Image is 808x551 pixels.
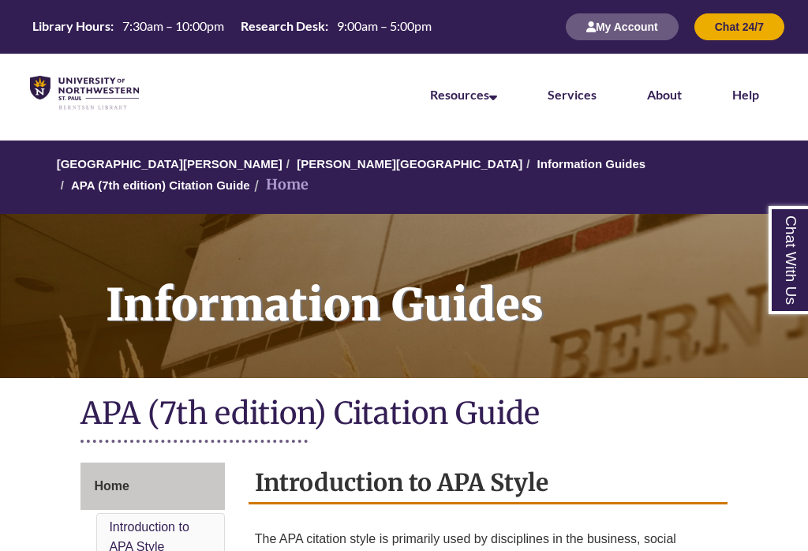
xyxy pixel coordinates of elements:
[30,76,139,111] img: UNWSP Library Logo
[71,178,250,192] a: APA (7th edition) Citation Guide
[26,17,116,35] th: Library Hours:
[337,18,432,33] span: 9:00am – 5:00pm
[537,157,646,171] a: Information Guides
[297,157,522,171] a: [PERSON_NAME][GEOGRAPHIC_DATA]
[80,394,727,436] h1: APA (7th edition) Citation Guide
[249,463,728,504] h2: Introduction to APA Style
[122,18,224,33] span: 7:30am – 10:00pm
[26,17,438,36] a: Hours Today
[566,20,679,33] a: My Account
[94,479,129,493] span: Home
[80,463,224,510] a: Home
[694,20,784,33] a: Chat 24/7
[548,87,597,102] a: Services
[694,13,784,40] button: Chat 24/7
[250,174,309,197] li: Home
[57,157,282,171] a: [GEOGRAPHIC_DATA][PERSON_NAME]
[566,13,679,40] button: My Account
[732,87,759,102] a: Help
[26,17,438,35] table: Hours Today
[430,87,497,102] a: Resources
[88,214,808,358] h1: Information Guides
[234,17,331,35] th: Research Desk:
[647,87,682,102] a: About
